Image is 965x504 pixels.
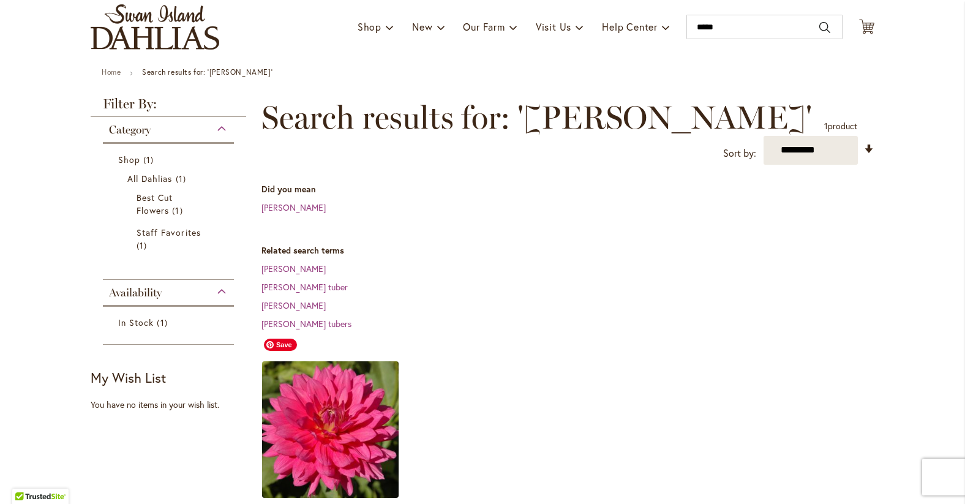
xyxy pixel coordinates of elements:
[143,153,157,166] span: 1
[261,244,874,257] dt: Related search terms
[118,154,140,165] span: Shop
[261,99,812,136] span: Search results for: '[PERSON_NAME]'
[137,226,203,252] a: Staff Favorites
[102,67,121,77] a: Home
[118,153,222,166] a: Shop
[261,318,351,329] a: [PERSON_NAME] tubers
[358,20,381,33] span: Shop
[602,20,658,33] span: Help Center
[463,20,505,33] span: Our Farm
[157,316,170,329] span: 1
[259,358,402,501] img: JENNA
[91,399,254,411] div: You have no items in your wish list.
[824,116,857,136] p: product
[137,191,203,217] a: Best Cut Flowers
[91,369,166,386] strong: My Wish List
[137,227,201,238] span: Staff Favorites
[118,316,222,329] a: In Stock 1
[262,489,399,500] a: JENNA
[176,172,189,185] span: 1
[261,281,348,293] a: [PERSON_NAME] tuber
[91,97,246,117] strong: Filter By:
[264,339,297,351] span: Save
[723,142,756,165] label: Sort by:
[142,67,272,77] strong: Search results for: '[PERSON_NAME]'
[412,20,432,33] span: New
[9,461,43,495] iframe: Launch Accessibility Center
[536,20,571,33] span: Visit Us
[118,317,154,328] span: In Stock
[261,299,326,311] a: [PERSON_NAME]
[261,183,874,195] dt: Did you mean
[261,263,326,274] a: [PERSON_NAME]
[127,172,212,185] a: All Dahlias
[109,286,162,299] span: Availability
[172,204,186,217] span: 1
[109,123,151,137] span: Category
[824,120,828,132] span: 1
[261,201,326,213] a: [PERSON_NAME]
[127,173,173,184] span: All Dahlias
[137,239,150,252] span: 1
[137,192,173,216] span: Best Cut Flowers
[91,4,219,50] a: store logo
